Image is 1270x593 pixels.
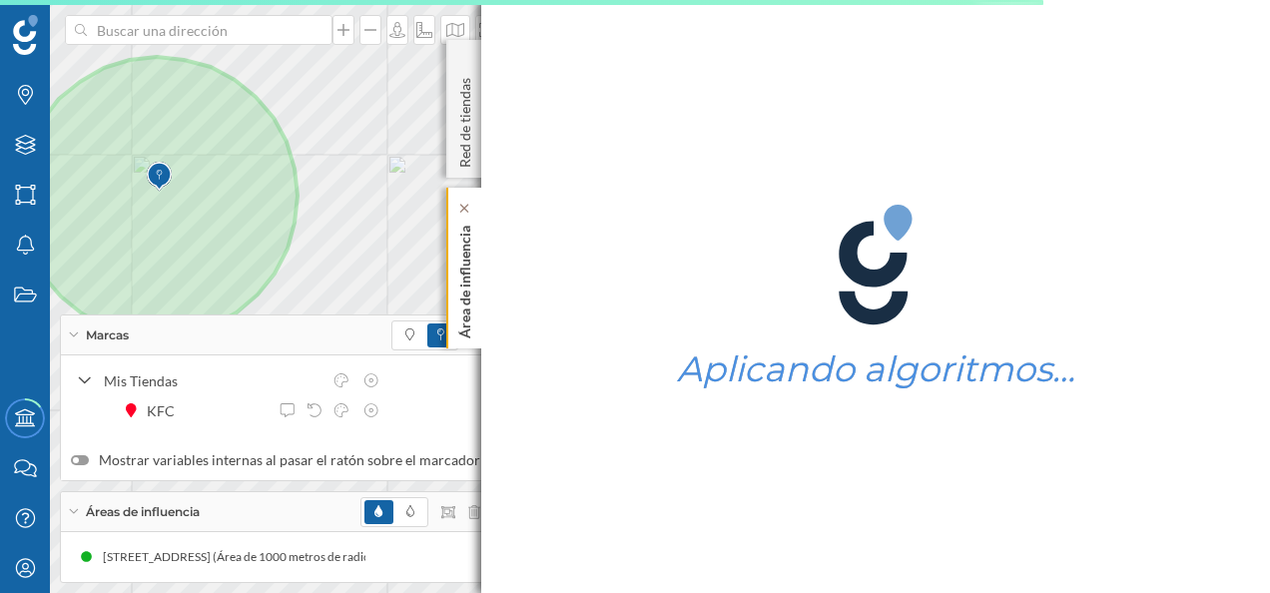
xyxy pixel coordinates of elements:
[86,326,129,344] span: Marcas
[86,503,200,521] span: Áreas de influencia
[455,70,475,168] p: Red de tiendas
[13,15,38,55] img: Geoblink Logo
[147,157,172,197] img: Marker
[677,350,1075,388] h1: Aplicando algoritmos…
[101,547,382,567] div: [STREET_ADDRESS] (Área de 1000 metros de radio)
[104,370,321,391] div: Mis Tiendas
[40,14,111,32] span: Soporte
[71,450,480,470] label: Mostrar variables internas al pasar el ratón sobre el marcador
[455,218,475,338] p: Área de influencia
[147,400,185,421] div: KFC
